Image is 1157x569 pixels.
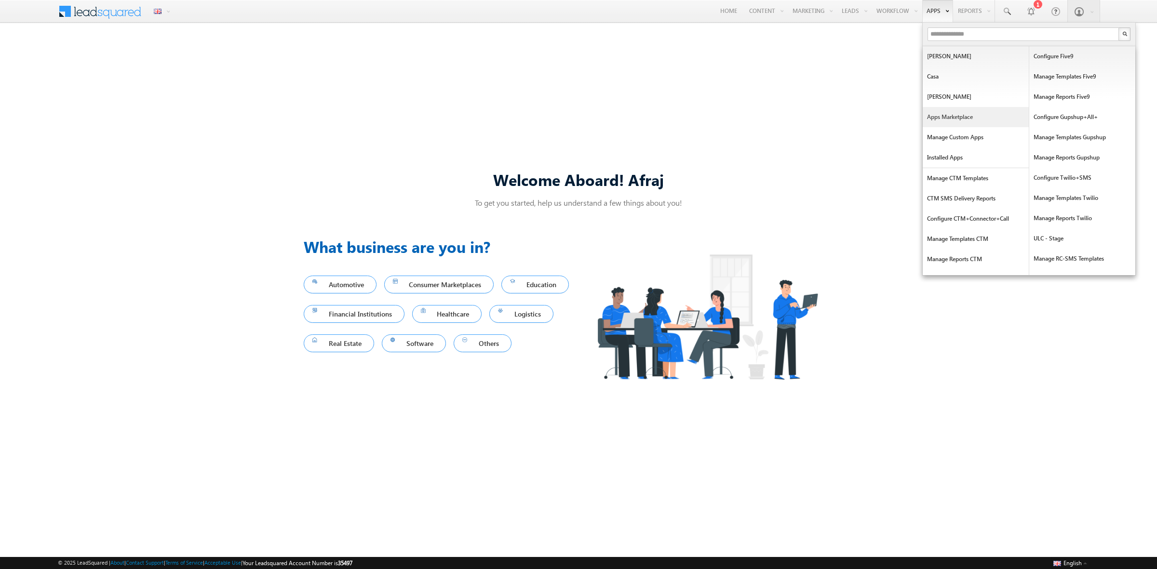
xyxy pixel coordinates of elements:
span: Automotive [312,278,368,291]
span: Logistics [498,307,545,320]
span: Others [462,337,503,350]
span: © 2025 LeadSquared | | | | | [58,558,352,568]
span: Your Leadsquared Account Number is [242,559,352,567]
a: Manage Templates gupshup [1029,127,1135,147]
a: Manage Reports Twilio [1029,208,1135,228]
a: Installed Apps [923,147,1029,168]
a: CTM SMS Delivery Reports [923,188,1029,209]
a: About [110,559,124,566]
a: Manage Custom Apps [923,127,1029,147]
a: [PERSON_NAME] [923,46,1029,66]
a: Apps Marketplace [923,107,1029,127]
span: Real Estate [312,337,365,350]
a: [PERSON_NAME] [923,87,1029,107]
div: Welcome Aboard! Afraj [304,169,853,190]
h3: What business are you in? [304,235,578,258]
button: English [1051,557,1090,569]
a: Manage Templates five9 [1029,66,1135,87]
span: English [1063,559,1082,567]
a: Manage CTM Templates [923,168,1029,188]
img: Industry.png [578,235,836,398]
a: Manage Templates CTM [923,229,1029,249]
img: Search [1122,31,1127,36]
a: RC SMS Reports [1029,269,1135,289]
span: 35497 [338,559,352,567]
a: Manage Reports Gupshup [1029,147,1135,168]
a: Manage Templates Twilio [1029,188,1135,208]
a: Acceptable Use [204,559,241,566]
span: Financial Institutions [312,307,396,320]
span: Education [510,278,560,291]
a: Configure Five9 [1029,46,1135,66]
a: Terms of Service [165,559,203,566]
a: Manage RC-SMS Templates [1029,249,1135,269]
span: Healthcare [421,307,473,320]
a: Configure Gupshup+All+ [1029,107,1135,127]
a: Configure Twilio+SMS [1029,168,1135,188]
a: Casa [923,66,1029,87]
span: Consumer Marketplaces [393,278,485,291]
span: Software [390,337,438,350]
a: Configure CTM+Connector+call [923,209,1029,229]
a: Manage Reports CTM [923,249,1029,269]
p: To get you started, help us understand a few things about you! [304,198,853,208]
a: Contact Support [126,559,164,566]
a: Manage Reports five9 [1029,87,1135,107]
a: ULC - Stage [1029,228,1135,249]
